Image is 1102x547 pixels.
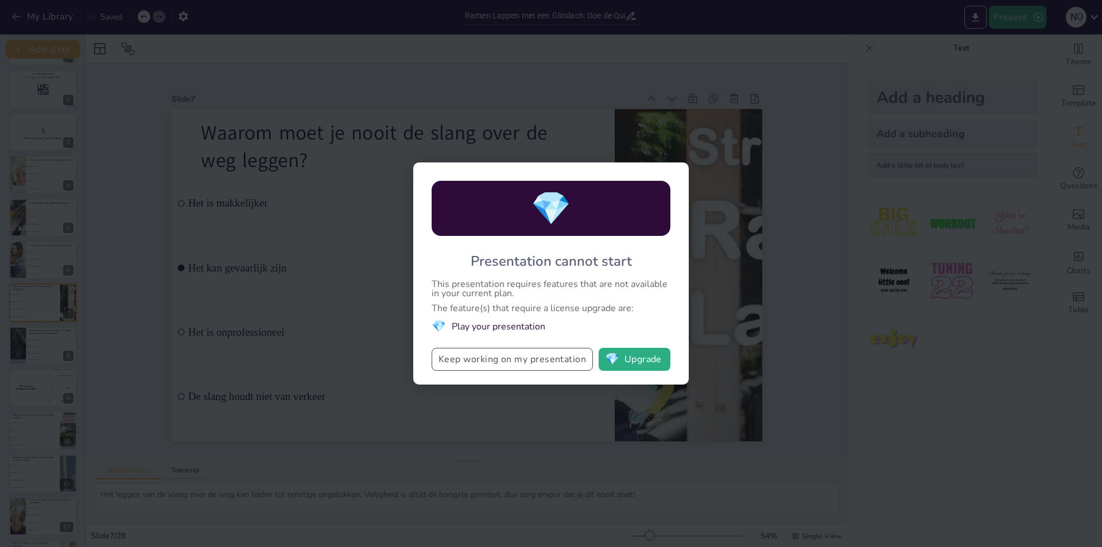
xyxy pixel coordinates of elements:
[605,354,619,365] span: diamond
[471,252,632,270] div: Presentation cannot start
[432,304,670,313] div: The feature(s) that require a license upgrade are:
[432,319,670,334] li: Play your presentation
[432,319,446,334] span: diamond
[432,348,593,371] button: Keep working on my presentation
[432,280,670,298] div: This presentation requires features that are not available in your current plan.
[599,348,670,371] button: diamondUpgrade
[531,187,571,231] span: diamond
